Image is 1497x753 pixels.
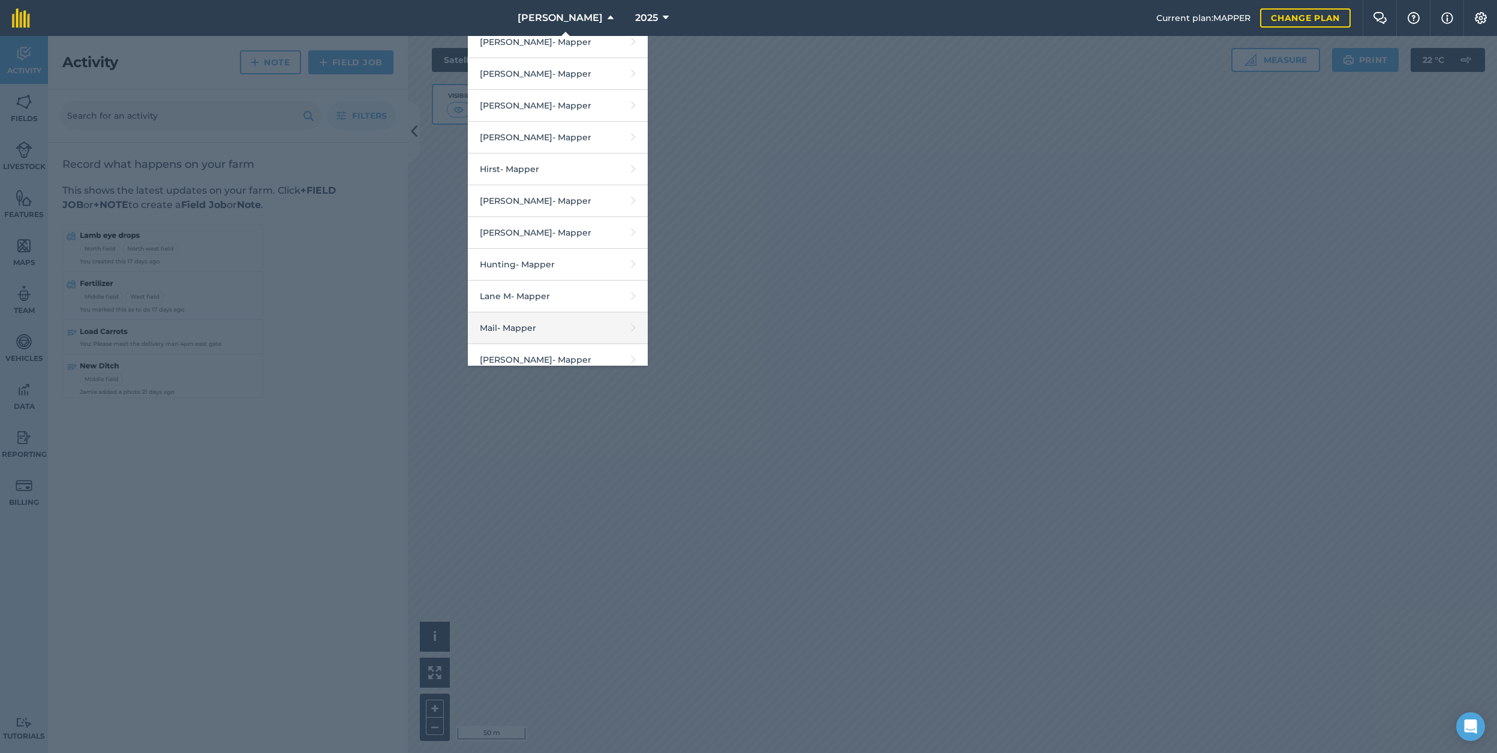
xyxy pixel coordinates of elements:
[1373,12,1387,24] img: Two speech bubbles overlapping with the left bubble in the forefront
[468,26,648,58] a: [PERSON_NAME]- Mapper
[468,217,648,249] a: [PERSON_NAME]- Mapper
[1260,8,1351,28] a: Change plan
[1456,712,1485,741] div: Open Intercom Messenger
[468,58,648,90] a: [PERSON_NAME]- Mapper
[1156,11,1250,25] span: Current plan : MAPPER
[468,122,648,153] a: [PERSON_NAME]- Mapper
[468,344,648,376] a: [PERSON_NAME]- Mapper
[468,153,648,185] a: Hirst- Mapper
[468,185,648,217] a: [PERSON_NAME]- Mapper
[468,312,648,344] a: Mail- Mapper
[468,90,648,122] a: [PERSON_NAME]- Mapper
[518,11,603,25] span: [PERSON_NAME]
[1441,11,1453,25] img: svg+xml;base64,PHN2ZyB4bWxucz0iaHR0cDovL3d3dy53My5vcmcvMjAwMC9zdmciIHdpZHRoPSIxNyIgaGVpZ2h0PSIxNy...
[1474,12,1488,24] img: A cog icon
[1406,12,1421,24] img: A question mark icon
[468,249,648,281] a: Hunting- Mapper
[468,281,648,312] a: Lane M- Mapper
[635,11,658,25] span: 2025
[12,8,30,28] img: fieldmargin Logo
